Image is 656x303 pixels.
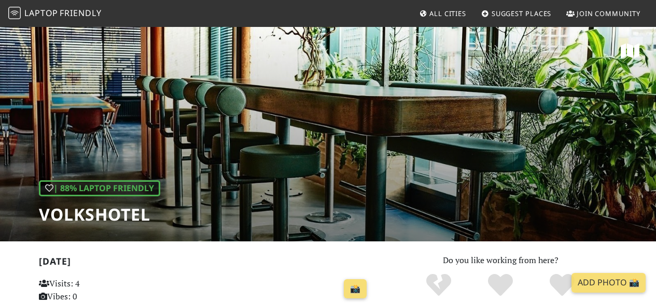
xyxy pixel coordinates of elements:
span: Suggest Places [492,9,552,18]
p: Do you like working from here? [384,254,618,267]
div: | 88% Laptop Friendly [39,180,160,197]
a: Suggest Places [477,4,556,23]
img: LaptopFriendly [8,7,21,19]
a: Add Photo 📸 [571,273,646,293]
div: Yes [470,272,532,298]
span: Laptop [24,7,58,19]
h2: [DATE] [39,256,371,271]
h1: Volkshotel [39,205,160,224]
span: All Cities [429,9,466,18]
span: Friendly [60,7,101,19]
a: All Cities [415,4,470,23]
a: 📸 [344,279,367,299]
div: No [408,272,470,298]
div: Definitely! [531,272,593,298]
span: Join Community [577,9,640,18]
a: LaptopFriendly LaptopFriendly [8,5,102,23]
a: Join Community [562,4,645,23]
